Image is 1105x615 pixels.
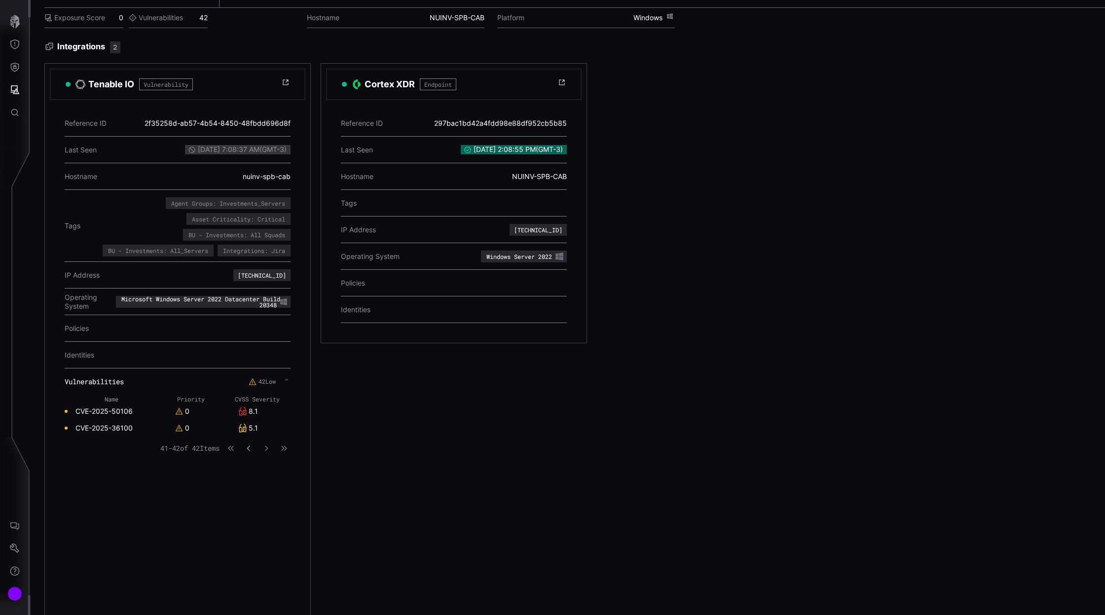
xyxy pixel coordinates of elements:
a: CVE-2025-50106 [75,407,133,416]
div: [TECHNICAL_ID] [514,227,562,233]
span: NUINV-SPB-CAB [430,13,484,22]
span: Windows [633,13,675,22]
label: Platform [497,13,524,22]
div: 8.1 [224,407,273,416]
th: Name [65,395,158,403]
div: BU - Investments: All Squads [188,232,285,238]
span: Vulnerabilities [65,377,124,386]
div: Asset Criticality: Critical [192,216,285,222]
div: [TECHNICAL_ID] [238,272,286,278]
div: NUINV-SPB-CAB [512,167,567,186]
div: Microsoft Windows Server 2022 Datacenter Build 20348 [121,296,289,308]
span: Tags [65,221,80,230]
img: PaloAlto Cortex XDR [352,79,362,89]
div: 5.1 [224,424,273,433]
span: [DATE] 2:08:55 PM ( GMT-3 ) [461,145,567,154]
div: nuinv-spb-cab [243,167,291,186]
div: 42 [129,8,208,28]
span: Tags [341,199,357,208]
button: First Page [224,443,237,453]
span: 41 - 42 of 42 Items [160,444,220,453]
div: 0 [158,407,206,416]
button: Last Page [278,443,291,453]
span: Identities [341,305,370,314]
button: Previous Page [242,443,255,453]
span: Operating System [65,293,116,311]
span: [DATE] 7:08:37 AM ( GMT-3 ) [185,145,291,154]
label: Exposure Score [44,13,105,22]
a: CVE-2025-36100 [75,424,133,433]
span: Operating System [341,252,400,261]
label: Vulnerabilities [129,13,183,22]
div: 2 [110,41,120,53]
span: Last Seen [65,145,97,154]
span: Endpoint [420,78,456,90]
span: Vulnerability [139,78,193,90]
span: IP Address [341,225,376,234]
h3: Tenable IO [88,78,134,90]
span: Hostname [65,172,97,181]
div: 297bac1bd42a4fdd98e88df952cb5b85 [434,114,567,133]
span: IP Address [65,271,100,280]
div: Agent Groups: Investments_Servers [171,200,285,206]
span: Policies [65,324,89,333]
div: 0 [158,424,206,433]
label: Hostname [307,13,339,22]
div: Integrations: Jira [223,248,285,253]
h3: Cortex XDR [365,78,415,90]
h3: Integrations [44,41,1105,53]
span: Identities [65,351,94,360]
th: Priority [158,395,224,403]
div: BU - Investments: All_Servers [108,248,208,253]
span: Hostname [341,172,373,181]
button: Next Page [260,443,273,453]
div: 0 [44,8,123,28]
span: Reference ID [341,119,383,128]
span: Reference ID [65,119,107,128]
th: CVSS Severity [224,395,291,403]
div: 2f35258d-ab57-4b54-8450-48fbdd696d8f [145,114,291,133]
span: Last Seen [341,145,373,154]
div: Windows Server 2022 [486,253,565,260]
label: 42 Low [249,378,276,386]
img: Tenable [75,79,85,89]
span: Policies [341,279,365,288]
